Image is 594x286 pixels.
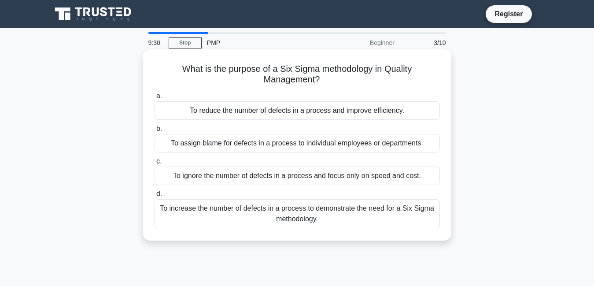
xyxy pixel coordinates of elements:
[155,101,440,120] div: To reduce the number of defects in a process and improve efficiency.
[202,34,323,52] div: PMP
[489,8,528,19] a: Register
[156,125,162,132] span: b.
[323,34,400,52] div: Beginner
[156,157,162,165] span: c.
[400,34,451,52] div: 3/10
[155,167,440,185] div: To ignore the number of defects in a process and focus only on speed and cost.
[156,92,162,100] span: a.
[143,34,169,52] div: 9:30
[155,134,440,152] div: To assign blame for defects in a process to individual employees or departments.
[154,63,441,85] h5: What is the purpose of a Six Sigma methodology in Quality Management?
[169,37,202,48] a: Stop
[156,190,162,197] span: d.
[155,199,440,228] div: To increase the number of defects in a process to demonstrate the need for a Six Sigma methodology.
